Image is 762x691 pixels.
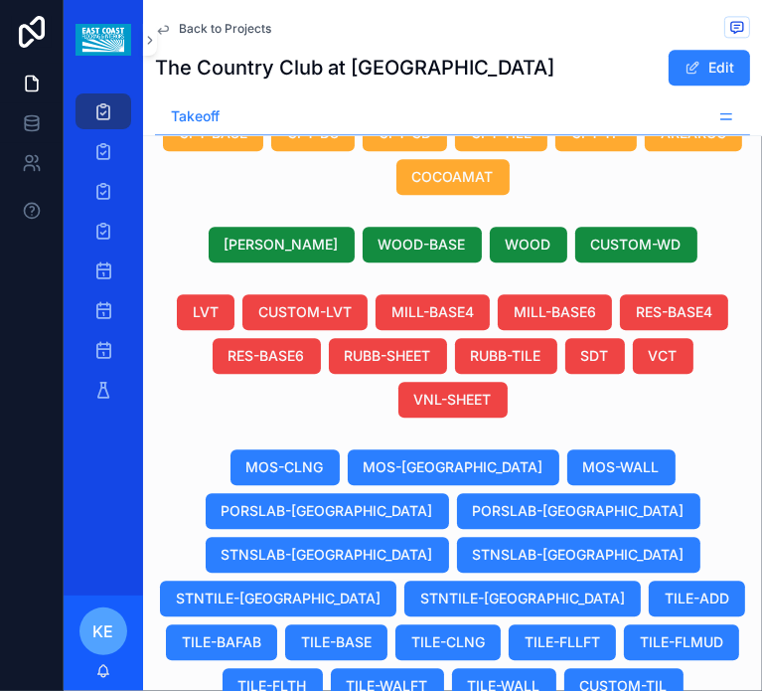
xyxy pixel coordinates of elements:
[665,589,729,608] span: TILE-ADD
[473,545,685,565] span: STNSLAB-[GEOGRAPHIC_DATA]
[160,581,396,616] button: STNTILE-[GEOGRAPHIC_DATA]
[176,589,381,608] span: STNTILE-[GEOGRAPHIC_DATA]
[329,338,447,374] button: RUBB-SHEET
[206,493,449,529] button: PORSLAB-[GEOGRAPHIC_DATA]
[222,501,433,521] span: PORSLAB-[GEOGRAPHIC_DATA]
[379,235,466,255] span: WOOD-BASE
[509,624,616,660] button: TILE-FLLFT
[225,235,339,255] span: [PERSON_NAME]
[229,346,305,366] span: RES-BASE6
[583,457,660,477] span: MOS-WALL
[364,457,543,477] span: MOS-[GEOGRAPHIC_DATA]
[457,493,700,529] button: PORSLAB-[GEOGRAPHIC_DATA]
[222,545,433,565] span: STNSLAB-[GEOGRAPHIC_DATA]
[209,227,355,262] button: [PERSON_NAME]
[179,21,271,37] span: Back to Projects
[498,294,612,330] button: MILL-BASE6
[76,24,130,56] img: App logo
[649,346,678,366] span: VCT
[246,457,324,477] span: MOS-CLNG
[567,449,676,485] button: MOS-WALL
[171,106,220,126] span: Takeoff
[411,632,485,652] span: TILE-CLNG
[177,294,234,330] button: LVT
[490,227,567,262] button: WOOD
[155,54,554,82] h1: The Country Club at [GEOGRAPHIC_DATA]
[633,338,693,374] button: VCT
[155,21,271,37] a: Back to Projects
[636,302,712,322] span: RES-BASE4
[345,346,431,366] span: RUBB-SHEET
[649,581,745,616] button: TILE-ADD
[395,624,501,660] button: TILE-CLNG
[455,338,557,374] button: RUBB-TILE
[404,581,641,616] button: STNTILE-[GEOGRAPHIC_DATA]
[258,302,352,322] span: CUSTOM-LVT
[457,537,700,573] button: STNSLAB-[GEOGRAPHIC_DATA]
[506,235,551,255] span: WOOD
[514,302,596,322] span: MILL-BASE6
[414,390,492,410] span: VNL-SHEET
[565,338,625,374] button: SDT
[348,449,559,485] button: MOS-[GEOGRAPHIC_DATA]
[412,167,494,187] span: COCOAMAT
[396,159,510,195] button: COCOAMAT
[391,302,474,322] span: MILL-BASE4
[591,235,682,255] span: CUSTOM-WD
[93,619,114,643] span: KE
[624,624,739,660] button: TILE-FLMUD
[669,50,750,86] button: Edit
[471,346,541,366] span: RUBB-TILE
[620,294,728,330] button: RES-BASE4
[230,449,340,485] button: MOS-CLNG
[213,338,321,374] button: RES-BASE6
[640,632,723,652] span: TILE-FLMUD
[193,302,219,322] span: LVT
[182,632,261,652] span: TILE-BAFAB
[581,346,609,366] span: SDT
[473,501,685,521] span: PORSLAB-[GEOGRAPHIC_DATA]
[206,537,449,573] button: STNSLAB-[GEOGRAPHIC_DATA]
[285,624,387,660] button: TILE-BASE
[363,227,482,262] button: WOOD-BASE
[398,382,508,418] button: VNL-SHEET
[64,80,143,433] div: scrollable content
[525,632,600,652] span: TILE-FLLFT
[376,294,490,330] button: MILL-BASE4
[166,624,277,660] button: TILE-BAFAB
[301,632,372,652] span: TILE-BASE
[242,294,368,330] button: CUSTOM-LVT
[420,589,625,608] span: STNTILE-[GEOGRAPHIC_DATA]
[575,227,697,262] button: CUSTOM-WD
